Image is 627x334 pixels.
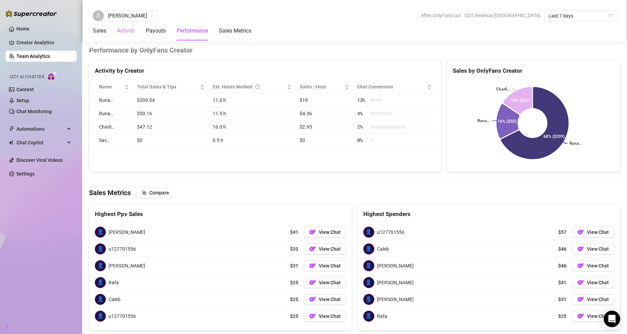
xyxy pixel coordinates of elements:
span: [PERSON_NAME] [377,262,414,270]
span: 👤 [95,227,106,238]
td: 11.5 h [209,107,296,120]
span: $41 [558,279,566,286]
span: $46 [558,245,566,253]
a: Settings [16,171,35,177]
span: 👤 [363,243,374,254]
span: Name [99,83,123,91]
span: 👤 [95,294,106,305]
img: OF [309,262,316,269]
button: OFView Chat [304,311,346,322]
div: Activity [117,27,135,35]
span: 👤 [363,277,374,288]
img: OF [577,229,584,236]
img: AI Chatter [47,71,58,81]
img: OF [309,229,316,236]
span: [PERSON_NAME] [377,279,414,286]
button: Compare [136,187,175,198]
a: Creator Analytics [16,37,71,48]
span: Rafa [377,312,387,320]
span: View Chat [587,297,609,302]
span: 4 % [357,110,368,117]
span: CDT America/[GEOGRAPHIC_DATA] [465,10,540,21]
div: Sales [93,27,106,35]
button: OFView Chat [572,227,614,238]
td: $19 [296,94,353,107]
th: Chat Conversion [353,80,436,94]
span: $41 [290,228,298,236]
img: OF [577,262,584,269]
span: u127701556 [109,312,136,320]
a: Chat Monitoring [16,109,52,114]
td: $0 [133,134,209,147]
div: Highest Ppv Sales [95,210,346,219]
span: 👤 [95,243,106,254]
span: View Chat [587,313,609,319]
img: OF [309,279,316,286]
span: View Chat [587,229,609,235]
button: OFView Chat [572,277,614,288]
td: $50.16 [133,107,209,120]
img: OF [577,279,584,286]
span: View Chat [319,229,341,235]
span: Cynthia [108,11,153,21]
div: Payouts [146,27,166,35]
button: OFView Chat [572,243,614,254]
span: 👤 [363,260,374,271]
div: Highest Spenders [363,210,615,219]
span: Total Sales & Tips [137,83,199,91]
a: Content [16,87,34,92]
a: OFView Chat [304,227,346,238]
button: OFView Chat [572,260,614,271]
td: 0.5 h [209,134,296,147]
img: OF [309,296,316,303]
td: Sav… [95,134,133,147]
span: u127701556 [377,228,404,236]
text: Runa… [477,119,490,123]
td: 16.0 h [209,120,296,134]
span: [PERSON_NAME] [109,228,145,236]
span: Sales / Hour [300,83,343,91]
span: Last 7 days [549,11,612,21]
a: Team Analytics [16,53,50,59]
span: Compare [149,190,169,195]
span: $25 [558,312,566,320]
button: OFView Chat [304,294,346,305]
button: OFView Chat [572,311,614,322]
td: Runa… [95,94,133,107]
button: OFView Chat [304,260,346,271]
div: Activity by Creator [95,66,436,75]
td: Charli… [95,120,133,134]
img: OF [577,296,584,303]
img: OF [309,313,316,320]
span: calendar [609,14,613,18]
span: 👤 [95,311,106,322]
td: 11.0 h [209,94,296,107]
span: After OnlyFans cut [421,10,461,21]
span: Automations [16,123,65,134]
span: View Chat [319,246,341,252]
span: $25 [290,279,298,286]
span: question-circle [255,83,260,91]
span: Chat Conversion [357,83,426,91]
span: Caleb [377,245,389,253]
img: Chat Copilot [9,140,13,145]
span: View Chat [319,313,341,319]
span: 👤 [363,294,374,305]
h4: Performance by OnlyFans Creator [89,45,620,55]
div: Performance [177,27,208,35]
span: [PERSON_NAME] [377,296,414,303]
img: OF [577,313,584,320]
a: Setup [16,98,29,103]
td: $4.36 [296,107,353,120]
text: Runa… [569,141,582,146]
button: OFView Chat [304,243,346,254]
span: View Chat [319,263,341,269]
span: 0 % [357,136,368,144]
a: Home [16,26,29,32]
span: $46 [558,262,566,270]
